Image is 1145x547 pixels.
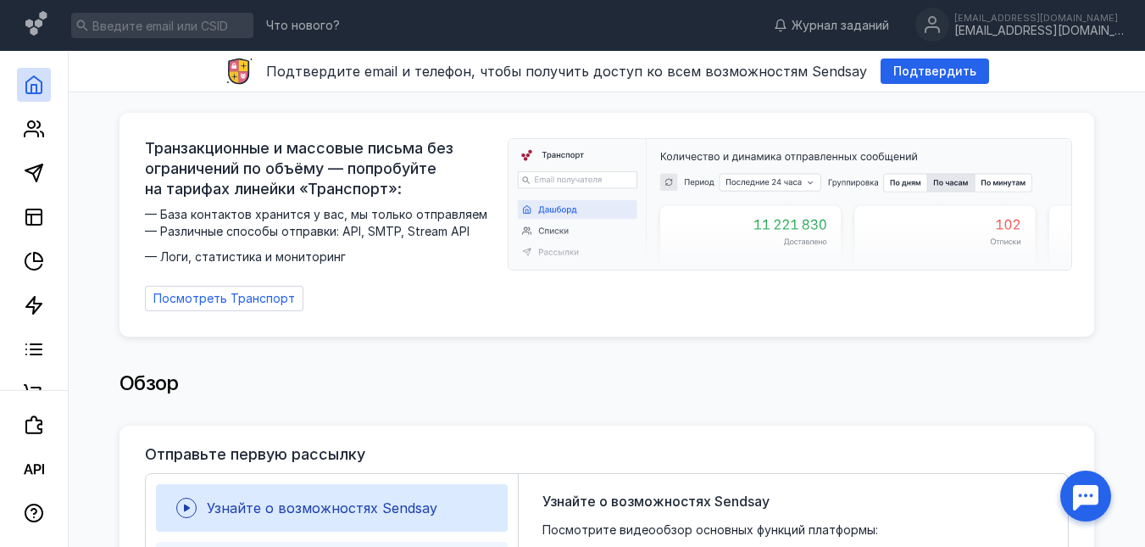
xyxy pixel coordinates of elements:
[266,63,867,80] span: Подтвердите email и телефон, чтобы получить доступ ко всем возможностям Sendsay
[145,206,497,265] span: — База контактов хранится у вас, мы только отправляем — Различные способы отправки: API, SMTP, St...
[765,17,898,34] a: Журнал заданий
[207,500,437,516] span: Узнайте о возможностях Sendsay
[120,371,179,395] span: Обзор
[145,286,303,311] a: Посмотреть Транспорт
[71,13,253,38] input: Введите email или CSID
[893,64,976,79] span: Подтвердить
[145,446,365,463] h3: Отправьте первую рассылку
[954,13,1124,23] div: [EMAIL_ADDRESS][DOMAIN_NAME]
[542,522,878,539] span: Посмотрите видеообзор основных функций платформы:
[509,139,1071,270] img: dashboard-transport-banner
[792,17,889,34] span: Журнал заданий
[881,59,989,84] button: Подтвердить
[258,20,348,31] a: Что нового?
[954,24,1124,38] div: [EMAIL_ADDRESS][DOMAIN_NAME]
[153,292,295,306] span: Посмотреть Транспорт
[542,491,770,511] span: Узнайте о возможностях Sendsay
[145,138,497,199] span: Транзакционные и массовые письма без ограничений по объёму — попробуйте на тарифах линейки «Транс...
[266,20,340,31] span: Что нового?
